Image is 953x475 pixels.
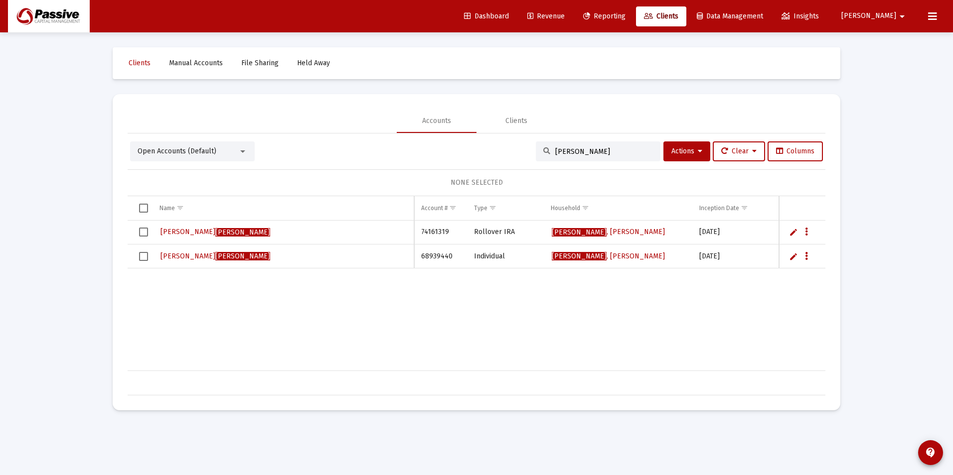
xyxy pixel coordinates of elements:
[467,221,543,244] td: Rollover IRA
[215,228,270,237] span: [PERSON_NAME]
[129,59,151,67] span: Clients
[128,196,825,395] div: Data grid
[721,147,757,155] span: Clear
[699,204,739,212] div: Inception Date
[121,53,159,73] a: Clients
[552,228,607,237] span: [PERSON_NAME]
[774,6,827,26] a: Insights
[768,196,919,220] td: Column Balance
[414,244,467,268] td: 68939440
[829,6,920,26] button: [PERSON_NAME]
[215,252,270,260] span: [PERSON_NAME]
[663,141,710,161] button: Actions
[159,249,271,264] a: [PERSON_NAME][PERSON_NAME]
[741,204,748,212] span: Show filter options for column 'Inception Date'
[551,225,666,239] a: [PERSON_NAME], [PERSON_NAME]
[467,196,543,220] td: Column Type
[241,59,279,67] span: File Sharing
[575,6,634,26] a: Reporting
[489,204,496,212] span: Show filter options for column 'Type'
[527,12,565,20] span: Revenue
[692,244,768,268] td: [DATE]
[233,53,287,73] a: File Sharing
[464,12,509,20] span: Dashboard
[697,12,763,20] span: Data Management
[449,204,457,212] span: Show filter options for column 'Account #'
[768,244,919,268] td: $37,954.61
[692,221,768,244] td: [DATE]
[782,12,819,20] span: Insights
[671,147,702,155] span: Actions
[636,6,686,26] a: Clients
[159,204,175,212] div: Name
[768,141,823,161] button: Columns
[422,116,451,126] div: Accounts
[169,59,223,67] span: Manual Accounts
[896,6,908,26] mat-icon: arrow_drop_down
[644,12,678,20] span: Clients
[789,228,798,237] a: Edit
[551,249,666,264] a: [PERSON_NAME], [PERSON_NAME]
[289,53,338,73] a: Held Away
[925,447,937,459] mat-icon: contact_support
[776,147,814,155] span: Columns
[414,196,467,220] td: Column Account #
[582,204,589,212] span: Show filter options for column 'Household'
[552,252,665,260] span: , [PERSON_NAME]
[139,204,148,213] div: Select all
[139,228,148,237] div: Select row
[159,225,271,239] a: [PERSON_NAME][PERSON_NAME]
[160,228,270,236] span: [PERSON_NAME]
[583,12,626,20] span: Reporting
[555,147,653,156] input: Search
[297,59,330,67] span: Held Away
[775,378,912,388] div: $939,418.77
[551,204,580,212] div: Household
[161,53,231,73] a: Manual Accounts
[544,196,692,220] td: Column Household
[552,252,607,260] span: [PERSON_NAME]
[789,252,798,261] a: Edit
[136,178,817,188] div: NONE SELECTED
[138,147,216,155] span: Open Accounts (Default)
[768,221,919,244] td: $901,464.16
[552,228,665,236] span: , [PERSON_NAME]
[176,204,184,212] span: Show filter options for column 'Name'
[519,6,573,26] a: Revenue
[15,6,82,26] img: Dashboard
[689,6,771,26] a: Data Management
[713,141,765,161] button: Clear
[474,204,487,212] div: Type
[160,252,270,260] span: [PERSON_NAME]
[456,6,517,26] a: Dashboard
[139,252,148,261] div: Select row
[414,221,467,244] td: 74161319
[421,204,448,212] div: Account #
[153,196,414,220] td: Column Name
[692,196,768,220] td: Column Inception Date
[841,12,896,20] span: [PERSON_NAME]
[467,244,543,268] td: Individual
[505,116,527,126] div: Clients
